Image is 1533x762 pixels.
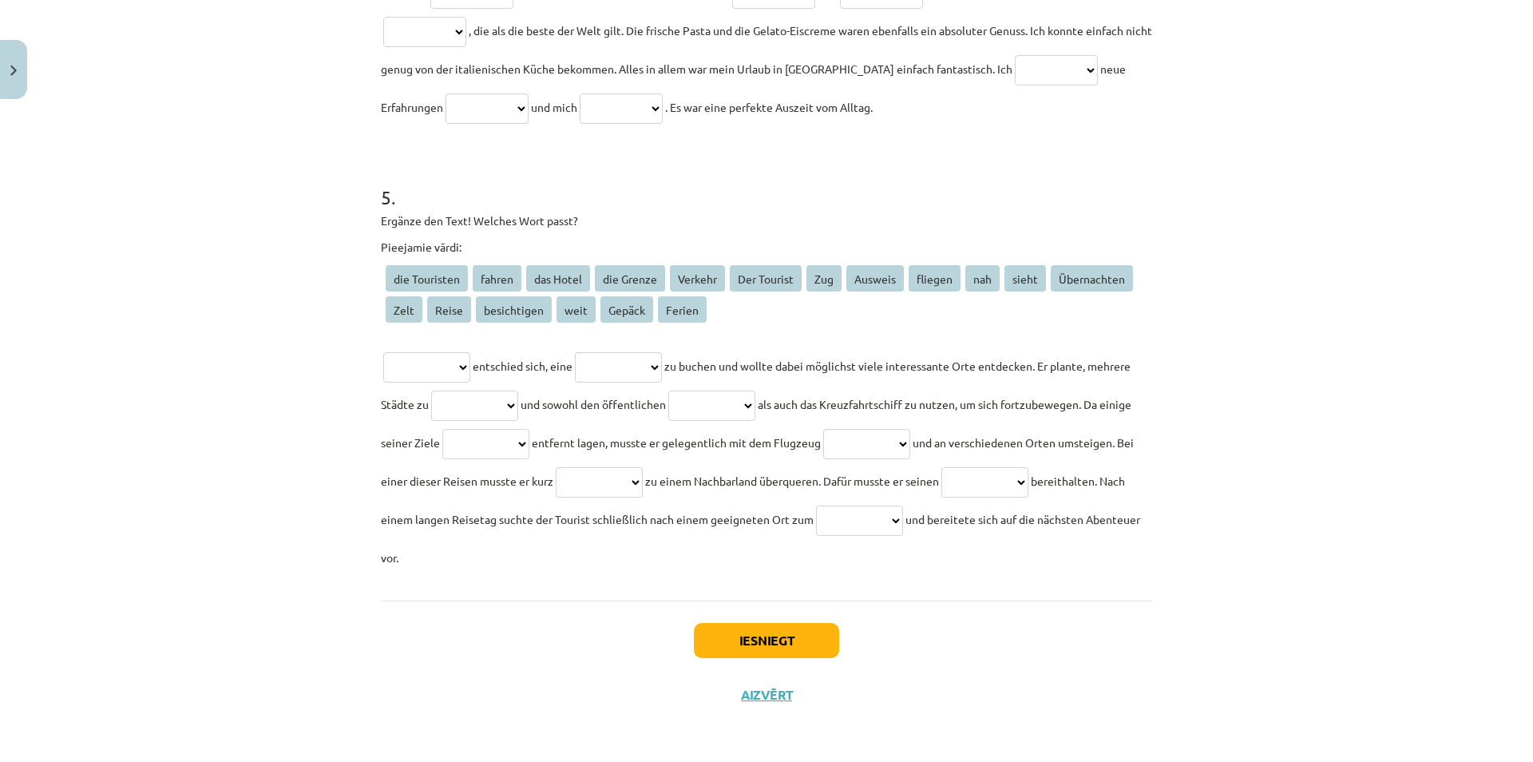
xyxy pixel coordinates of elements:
button: Aizvērt [736,687,797,703]
button: Iesniegt [694,623,839,658]
span: nah [965,265,1000,292]
span: Verkehr [670,265,725,292]
span: und sowohl den öffentlichen [521,397,666,411]
span: Gepäck [600,296,653,323]
span: und mich [531,100,577,114]
h1: 5 . [381,158,1152,208]
span: Zug [806,265,842,292]
span: , die als die beste der Welt gilt. Die frische Pasta und die Gelato-Eiscreme waren ebenfalls ein ... [381,23,1152,76]
img: icon-close-lesson-0947bae3869378f0d4975bcd49f059093ad1ed9edebbc8119c70593378902aed.svg [10,65,17,76]
span: fahren [473,265,521,292]
span: zu einem Nachbarland überqueren. Dafür musste er seinen [645,474,939,488]
span: Übernachten [1051,265,1133,292]
span: entschied sich, eine [473,359,572,373]
span: Ausweis [846,265,904,292]
span: fliegen [909,265,961,292]
p: Ergänze den Text! Welches Wort passt? [381,212,1152,229]
span: Der Tourist [730,265,802,292]
span: weit [557,296,596,323]
span: Reise [427,296,471,323]
span: zu buchen und wollte dabei möglichst viele interessante Orte entdecken. Er plante, mehrere Städte zu [381,359,1131,411]
span: sieht [1004,265,1046,292]
span: die Grenze [595,265,665,292]
span: das Hotel [526,265,590,292]
span: . Es war eine perfekte Auszeit vom Alltag. [665,100,873,114]
p: Pieejamie vārdi: [381,239,1152,256]
span: die Touristen [386,265,468,292]
span: entfernt lagen, musste er gelegentlich mit dem Flugzeug [532,435,821,450]
span: Zelt [386,296,422,323]
span: besichtigen [476,296,552,323]
span: Ferien [658,296,707,323]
